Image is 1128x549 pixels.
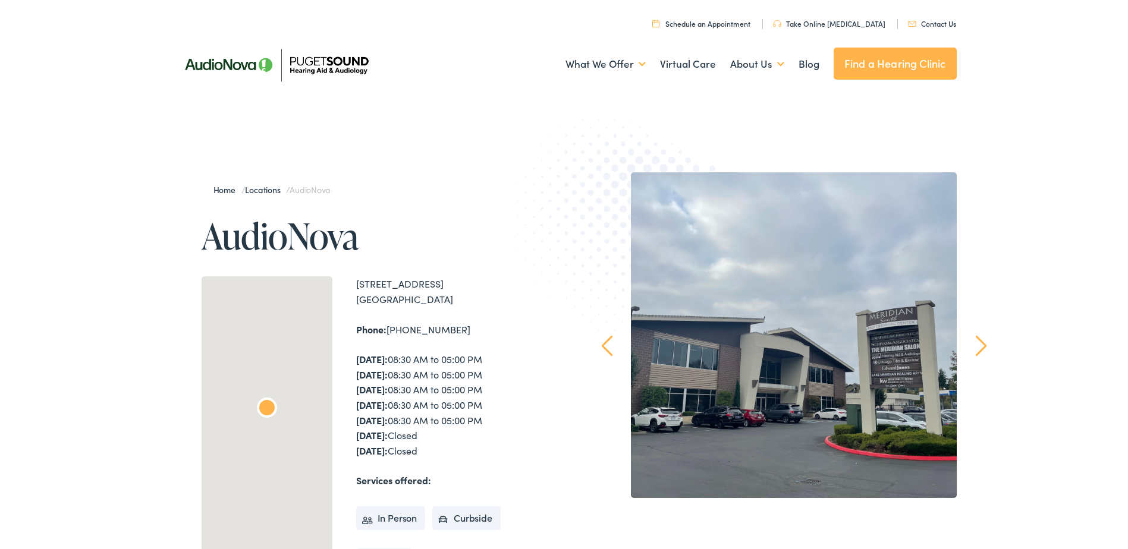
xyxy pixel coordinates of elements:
[800,507,835,543] a: 4
[356,323,387,336] strong: Phone:
[213,184,331,195] span: / /
[356,506,426,530] li: In Person
[601,335,612,356] a: Prev
[356,368,388,381] strong: [DATE]:
[356,352,564,458] div: 08:30 AM to 05:00 PM 08:30 AM to 05:00 PM 08:30 AM to 05:00 PM 08:30 AM to 05:00 PM 08:30 AM to 0...
[652,18,750,29] a: Schedule an Appointment
[908,21,916,27] img: utility icon
[752,507,788,543] a: 3
[834,48,957,80] a: Find a Hearing Clinic
[847,507,883,543] a: 5
[356,383,388,396] strong: [DATE]:
[908,18,956,29] a: Contact Us
[356,474,431,487] strong: Services offered:
[773,20,781,27] img: utility icon
[975,335,986,356] a: Next
[356,322,564,337] div: [PHONE_NUMBER]
[356,428,388,441] strong: [DATE]:
[356,352,388,365] strong: [DATE]:
[657,507,693,543] a: 1
[565,42,646,86] a: What We Offer
[432,506,501,530] li: Curbside
[356,414,388,427] strong: [DATE]:
[773,18,885,29] a: Take Online [MEDICAL_DATA]
[213,184,241,195] a: Home
[652,20,659,27] img: utility icon
[253,395,281,424] div: AudioNova
[356,398,388,411] strong: [DATE]:
[356,276,564,307] div: [STREET_ADDRESS] [GEOGRAPHIC_DATA]
[202,216,564,255] h1: AudioNova
[290,184,330,195] span: AudioNova
[356,444,388,457] strong: [DATE]:
[660,42,716,86] a: Virtual Care
[895,507,931,543] a: 6
[730,42,784,86] a: About Us
[245,184,286,195] a: Locations
[705,507,740,543] a: 2
[799,42,819,86] a: Blog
